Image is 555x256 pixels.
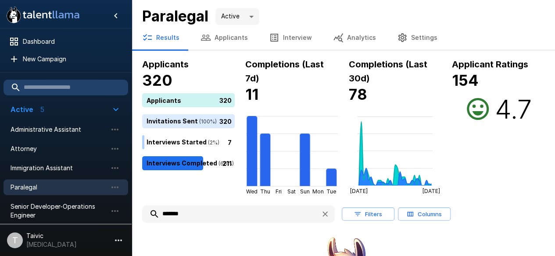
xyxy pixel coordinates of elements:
[222,158,232,168] p: 211
[349,59,427,84] b: Completions (Last 30d)
[190,25,258,50] button: Applicants
[398,207,451,221] button: Columns
[142,7,208,25] b: Paralegal
[215,8,259,25] div: Active
[322,25,387,50] button: Analytics
[245,59,324,84] b: Completions (Last 7d)
[246,188,258,195] tspan: Wed
[219,95,232,105] p: 320
[312,188,324,195] tspan: Mon
[228,137,232,147] p: 7
[219,116,232,126] p: 320
[260,188,270,195] tspan: Thu
[452,71,479,89] b: 154
[452,59,528,70] b: Applicant Ratings
[258,25,322,50] button: Interview
[142,59,189,70] b: Applicants
[387,25,448,50] button: Settings
[350,188,367,194] tspan: [DATE]
[287,188,296,195] tspan: Sat
[142,71,172,89] b: 320
[276,188,282,195] tspan: Fri
[245,85,258,103] b: 11
[300,188,310,195] tspan: Sun
[132,25,190,50] button: Results
[494,93,531,125] h2: 4.7
[342,207,394,221] button: Filters
[423,188,440,194] tspan: [DATE]
[326,188,336,195] tspan: Tue
[349,85,367,103] b: 78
